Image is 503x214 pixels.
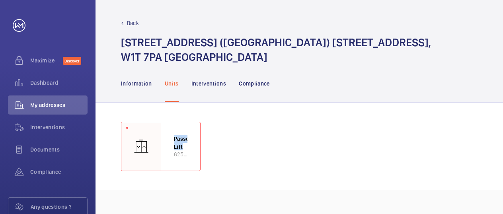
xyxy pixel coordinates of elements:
span: Maximize [30,56,63,64]
p: Information [121,80,152,88]
span: My addresses [30,101,88,109]
span: Dashboard [30,79,88,87]
p: Back [127,19,139,27]
p: 62569713 [174,150,187,158]
span: Compliance [30,168,88,176]
p: Passenger Lift [174,135,187,150]
span: Discover [63,57,81,65]
span: Documents [30,146,88,154]
span: Interventions [30,123,88,131]
p: Units [165,80,179,88]
img: elevator.svg [133,138,149,154]
h1: [STREET_ADDRESS] ([GEOGRAPHIC_DATA]) [STREET_ADDRESS], W1T 7PA [GEOGRAPHIC_DATA] [121,35,431,64]
p: Compliance [239,80,270,88]
span: Any questions ? [31,203,87,211]
p: Interventions [191,80,226,88]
